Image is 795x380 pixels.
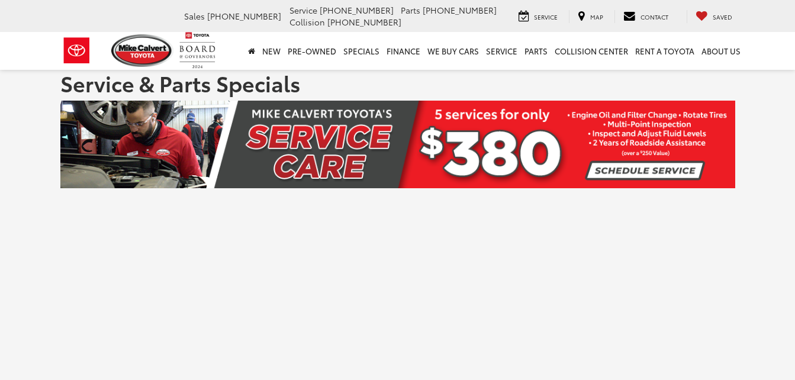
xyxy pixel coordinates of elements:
[184,10,205,22] span: Sales
[521,32,551,70] a: Parts
[687,10,741,23] a: My Saved Vehicles
[289,16,325,28] span: Collision
[698,32,744,70] a: About Us
[423,4,497,16] span: [PHONE_NUMBER]
[590,12,603,21] span: Map
[207,10,281,22] span: [PHONE_NUMBER]
[289,4,317,16] span: Service
[401,4,420,16] span: Parts
[534,12,558,21] span: Service
[320,4,394,16] span: [PHONE_NUMBER]
[614,10,677,23] a: Contact
[640,12,668,21] span: Contact
[632,32,698,70] a: Rent a Toyota
[482,32,521,70] a: Service
[60,71,735,95] h1: Service & Parts Specials
[111,34,174,67] img: Mike Calvert Toyota
[284,32,340,70] a: Pre-Owned
[259,32,284,70] a: New
[713,12,732,21] span: Saved
[327,16,401,28] span: [PHONE_NUMBER]
[54,31,99,70] img: Toyota
[424,32,482,70] a: WE BUY CARS
[510,10,567,23] a: Service
[60,101,735,188] img: Updated Service Banner | July 2024
[340,32,383,70] a: Specials
[383,32,424,70] a: Finance
[569,10,612,23] a: Map
[551,32,632,70] a: Collision Center
[244,32,259,70] a: Home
